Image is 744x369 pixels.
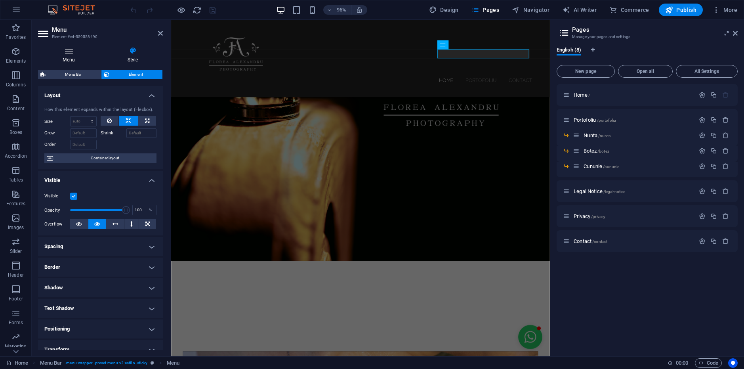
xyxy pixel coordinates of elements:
p: Favorites [6,34,26,40]
div: Privacy/privacy [571,214,695,219]
button: Pages [468,4,502,16]
button: Navigator [509,4,553,16]
a: Click to cancel selection. Double-click to open Pages [6,358,28,368]
p: Accordion [5,153,27,159]
label: Grow [44,128,70,138]
h4: Text Shadow [38,299,163,318]
div: Duplicate [710,117,717,123]
input: Default [70,140,97,149]
span: : [681,360,683,366]
h4: Menu [38,47,103,63]
div: Nunta/nunta [581,133,695,138]
label: Visible [44,191,70,201]
div: Contact/contact [571,239,695,244]
h2: Pages [572,26,738,33]
span: Navigator [512,6,549,14]
div: Settings [699,132,706,139]
span: Click to open page [584,163,619,169]
span: Click to open page [574,117,616,123]
button: More [709,4,740,16]
span: /botez [597,149,609,153]
span: Open all [622,69,669,74]
img: Editor Logo [46,5,105,15]
p: Features [6,201,25,207]
h4: Visible [38,171,163,185]
button: Usercentrics [728,358,738,368]
input: Default [126,128,157,138]
span: Code [698,358,718,368]
span: Click to open page [574,213,605,219]
div: Botez/botez [581,148,695,153]
div: Portofoliu/portofoliu [571,117,695,122]
div: Duplicate [710,147,717,154]
button: Menu Bar [38,70,101,79]
div: Duplicate [710,132,717,139]
button: Design [426,4,462,16]
span: Element [112,70,160,79]
h6: 95% [335,5,348,15]
button: Commerce [606,4,652,16]
button: Publish [659,4,703,16]
h4: Transform [38,340,163,359]
div: Settings [699,238,706,245]
div: The startpage cannot be deleted [722,92,729,98]
label: Order [44,140,70,149]
div: Remove [722,147,729,154]
div: Remove [722,188,729,195]
span: Publish [665,6,696,14]
p: Boxes [10,129,23,136]
label: Shrink [101,128,126,138]
div: Design (Ctrl+Alt+Y) [426,4,462,16]
div: Duplicate [710,163,717,170]
span: Click to open page [574,188,625,194]
div: How this element expands within the layout (Flexbox). [44,107,156,113]
p: Marketing [5,343,27,350]
span: Click to select. Double-click to edit [40,358,62,368]
h4: Border [38,258,163,277]
i: This element is a customizable preset [151,361,154,365]
div: Remove [722,163,729,170]
p: Header [8,272,24,278]
h3: Manage your pages and settings [572,33,722,40]
span: Click to select. Double-click to edit [167,358,179,368]
div: Settings [699,147,706,154]
div: Settings [699,92,706,98]
h4: Layout [38,86,163,100]
button: Open chat window [365,321,391,346]
div: Cununie/cununie [581,164,695,169]
span: / [588,93,590,98]
span: . menu-wrapper .preset-menu-v2-estilo .sticky [65,358,147,368]
span: Click to open page [574,238,607,244]
span: /contact [592,239,607,244]
label: Overflow [44,220,70,229]
h4: Spacing [38,237,163,256]
p: Columns [6,82,26,88]
button: reload [192,5,202,15]
button: New page [557,65,615,78]
p: Images [8,224,24,231]
div: Duplicate [710,238,717,245]
span: Container layout [55,153,154,163]
div: Language Tabs [557,47,738,62]
div: Legal Notice/legal-notice [571,189,695,194]
span: /cununie [603,164,619,169]
div: Duplicate [710,213,717,220]
button: AI Writer [559,4,600,16]
button: Click here to leave preview mode and continue editing [176,5,186,15]
div: Duplicate [710,188,717,195]
span: Design [429,6,459,14]
span: English (8) [557,45,581,56]
p: Slider [10,248,22,254]
div: Settings [699,163,706,170]
button: All Settings [676,65,738,78]
div: Remove [722,238,729,245]
span: /legal-notice [603,189,626,194]
h6: Session time [668,358,689,368]
div: % [145,205,156,215]
button: Container layout [44,153,156,163]
span: Commerce [609,6,649,14]
button: 95% [323,5,351,15]
span: AI Writer [562,6,597,14]
span: Click to open page [584,132,610,138]
h4: Style [103,47,163,63]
